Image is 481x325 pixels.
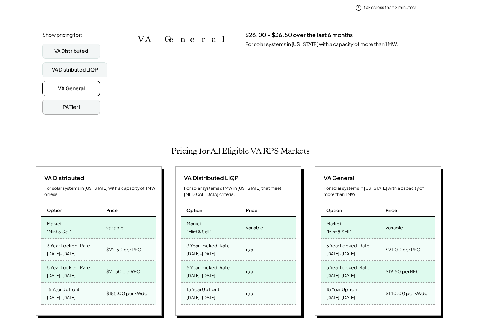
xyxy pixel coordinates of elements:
div: n/a [246,244,253,255]
div: VA General [321,174,354,182]
div: Option [47,207,63,214]
div: $21.00 per REC [386,244,420,255]
div: Option [326,207,342,214]
div: "Mint & Sell" [326,227,351,237]
div: $19.50 per REC [386,266,419,276]
div: Show pricing for: [42,31,82,38]
div: 3 Year Locked-Rate [186,241,230,249]
div: PA Tier I [63,104,80,111]
div: [DATE]-[DATE] [326,249,355,259]
div: [DATE]-[DATE] [186,249,215,259]
div: [DATE]-[DATE] [47,249,76,259]
div: Price [246,207,257,214]
div: 15 Year Upfront [326,284,359,293]
div: $21.50 per REC [106,266,140,276]
div: [DATE]-[DATE] [47,293,76,303]
div: $140.00 per kWdc [386,288,427,298]
div: [DATE]-[DATE] [186,271,215,281]
div: Option [186,207,202,214]
div: Price [106,207,118,214]
div: variable [246,223,263,233]
div: Price [386,207,397,214]
div: For solar systems ≤1 MW in [US_STATE] that meet [MEDICAL_DATA] criteria. [184,186,296,198]
div: variable [106,223,123,233]
div: [DATE]-[DATE] [326,293,355,303]
div: 5 Year Locked-Rate [186,262,230,271]
div: n/a [246,288,253,298]
div: VA Distributed LIQP [181,174,238,182]
div: n/a [246,266,253,276]
div: Market [326,219,341,227]
div: 15 Year Upfront [47,284,80,293]
div: Market [186,219,202,227]
div: 5 Year Locked-Rate [326,262,369,271]
div: "Mint & Sell" [186,227,211,237]
div: 15 Year Upfront [186,284,219,293]
h3: $26.00 - $36.50 over the last 6 months [245,31,353,39]
div: For solar systems in [US_STATE] with a capacity of more than 1 MW. [324,186,435,198]
div: For solar systems in [US_STATE] with a capacity of 1 MW or less. [44,186,156,198]
div: [DATE]-[DATE] [186,293,215,303]
h2: VA General [138,34,234,45]
div: "Mint & Sell" [47,227,72,237]
div: [DATE]-[DATE] [326,271,355,281]
div: VA Distributed [54,47,88,55]
div: $185.00 per kWdc [106,288,147,298]
div: variable [386,223,403,233]
div: 5 Year Locked-Rate [47,262,90,271]
div: 3 Year Locked-Rate [47,241,90,249]
div: For solar systems in [US_STATE] with a capacity of more than 1 MW. [245,41,399,48]
div: VA General [58,85,85,92]
div: takes less than 2 minutes! [364,5,416,11]
div: Market [47,219,62,227]
h2: Pricing for All Eligible VA RPS Markets [171,146,310,156]
div: 3 Year Locked-Rate [326,241,369,249]
div: VA Distributed [41,174,84,182]
div: $22.50 per REC [106,244,141,255]
div: [DATE]-[DATE] [47,271,76,281]
div: VA Distributed LIQP [52,66,98,73]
